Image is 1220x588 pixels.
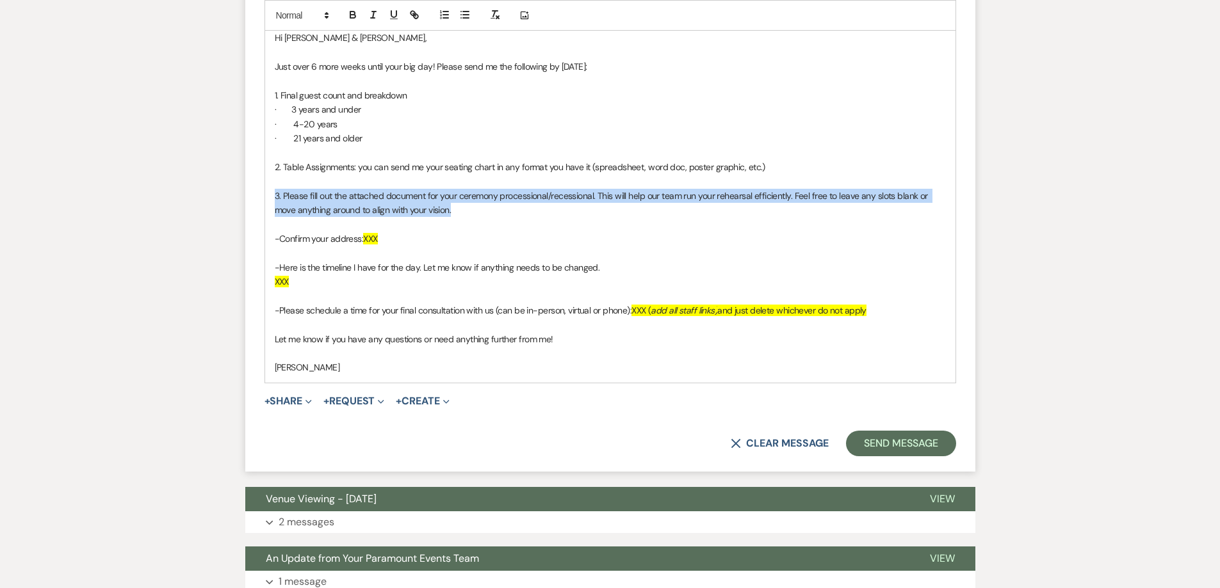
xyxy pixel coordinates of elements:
span: + [323,396,329,406]
p: 1. Final guest count and breakdown [275,88,946,102]
span: An Update from Your Paramount Events Team [266,552,479,565]
p: Just over 6 more weeks until your big day! Please send me the following by [DATE]: [275,60,946,74]
p: · 4-20 years [275,117,946,131]
span: XXX [275,276,289,287]
span: View [930,492,955,505]
em: add all staff links) [651,305,717,316]
span: XXX ( [631,305,651,316]
button: Venue Viewing - [DATE] [245,487,909,511]
span: View [930,552,955,565]
button: Request [323,396,384,406]
p: Let me know if you have any questions or need anything further from me! [275,332,946,346]
button: 2 messages [245,511,975,533]
button: Clear message [731,438,828,449]
p: · 3 years and under [275,102,946,116]
p: · 21 years and older [275,131,946,145]
button: View [909,546,975,571]
span: + [396,396,402,406]
span: + [264,396,270,406]
button: Share [264,396,313,406]
button: Create [396,396,449,406]
button: An Update from Your Paramount Events Team [245,546,909,571]
p: -Confirm your address: [275,232,946,246]
p: -Please schedule a time for your final consultation with us (can be in-person, virtual or phone): [275,303,946,317]
p: -Here is the timeline I have for the day. Let me know if anything needs to be changed. [275,260,946,274]
button: View [909,487,975,511]
p: 2 messages [279,514,334,530]
p: 2. Table Assignments: you can send me your seating chart in any format you have it (spreadsheet, ... [275,160,946,174]
button: Send Message [846,431,956,456]
p: [PERSON_NAME] [275,360,946,374]
span: and just delete whichever do not apply [717,305,866,316]
span: Venue Viewing - [DATE] [266,492,377,505]
p: 3. Please fill out the attached document for your ceremony processional/recessional. This will he... [275,189,946,218]
span: XXX [363,233,377,244]
p: Hi [PERSON_NAME] & [PERSON_NAME], [275,31,946,45]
